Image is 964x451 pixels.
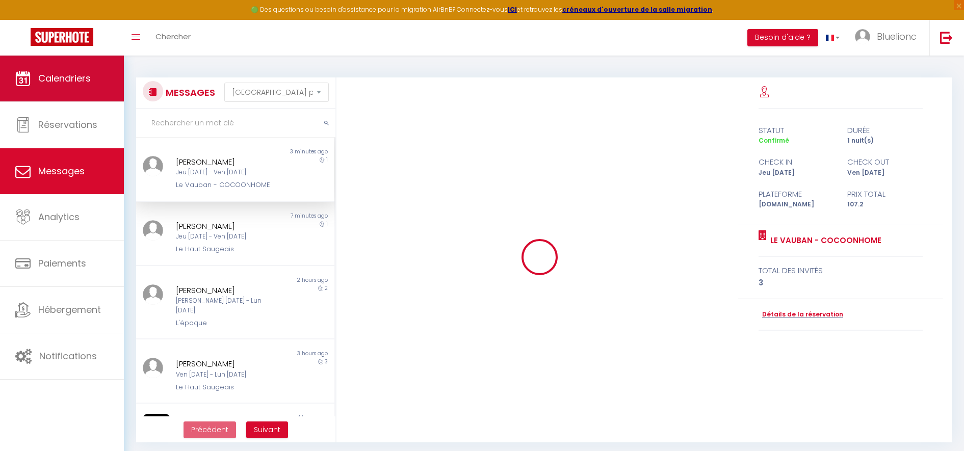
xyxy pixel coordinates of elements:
[759,136,789,145] span: Confirmé
[176,358,278,370] div: [PERSON_NAME]
[921,405,956,443] iframe: Chat
[236,350,335,358] div: 3 hours ago
[246,421,288,439] button: Next
[38,72,91,85] span: Calendriers
[143,220,163,241] img: ...
[855,29,870,44] img: ...
[176,244,278,254] div: Le Haut Saugeais
[752,188,841,200] div: Plateforme
[236,148,335,156] div: 3 minutes ago
[143,284,163,305] img: ...
[752,168,841,178] div: Jeu [DATE]
[752,200,841,209] div: [DOMAIN_NAME]
[847,20,929,56] a: ... Bluelionc
[38,165,85,177] span: Messages
[176,232,278,242] div: Jeu [DATE] - Ven [DATE]
[508,5,517,14] a: ICI
[752,124,841,137] div: statut
[767,234,881,247] a: Le Vauban - COCOONHOME
[155,31,191,42] span: Chercher
[176,168,278,177] div: Jeu [DATE] - Ven [DATE]
[38,303,101,316] span: Hébergement
[236,414,335,424] div: 4 hours ago
[325,358,328,365] span: 3
[38,118,97,131] span: Réservations
[747,29,818,46] button: Besoin d'aide ?
[236,276,335,284] div: 2 hours ago
[38,257,86,270] span: Paiements
[8,4,39,35] button: Ouvrir le widget de chat LiveChat
[143,358,163,378] img: ...
[752,156,841,168] div: check in
[143,156,163,176] img: ...
[325,284,328,292] span: 2
[841,156,929,168] div: check out
[254,425,280,435] span: Suivant
[143,414,170,424] span: Non lu
[136,109,335,138] input: Rechercher un mot clé
[176,382,278,392] div: Le Haut Saugeais
[877,30,917,43] span: Bluelionc
[841,188,929,200] div: Prix total
[841,124,929,137] div: durée
[841,168,929,178] div: Ven [DATE]
[841,200,929,209] div: 107.2
[38,210,80,223] span: Analytics
[176,220,278,232] div: [PERSON_NAME]
[191,425,228,435] span: Précédent
[759,264,923,277] div: total des invités
[176,370,278,380] div: Ven [DATE] - Lun [DATE]
[326,220,328,228] span: 1
[940,31,953,44] img: logout
[176,156,278,168] div: [PERSON_NAME]
[841,136,929,146] div: 1 nuit(s)
[184,421,236,439] button: Previous
[176,296,278,315] div: [PERSON_NAME] [DATE] - Lun [DATE]
[148,20,198,56] a: Chercher
[759,310,843,320] a: Détails de la réservation
[39,350,97,362] span: Notifications
[759,277,923,289] div: 3
[236,212,335,220] div: 7 minutes ago
[31,28,93,46] img: Super Booking
[326,156,328,164] span: 1
[176,284,278,297] div: [PERSON_NAME]
[163,81,215,104] h3: MESSAGES
[176,318,278,328] div: L'époque
[176,180,278,190] div: Le Vauban - COCOONHOME
[562,5,712,14] a: créneaux d'ouverture de la salle migration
